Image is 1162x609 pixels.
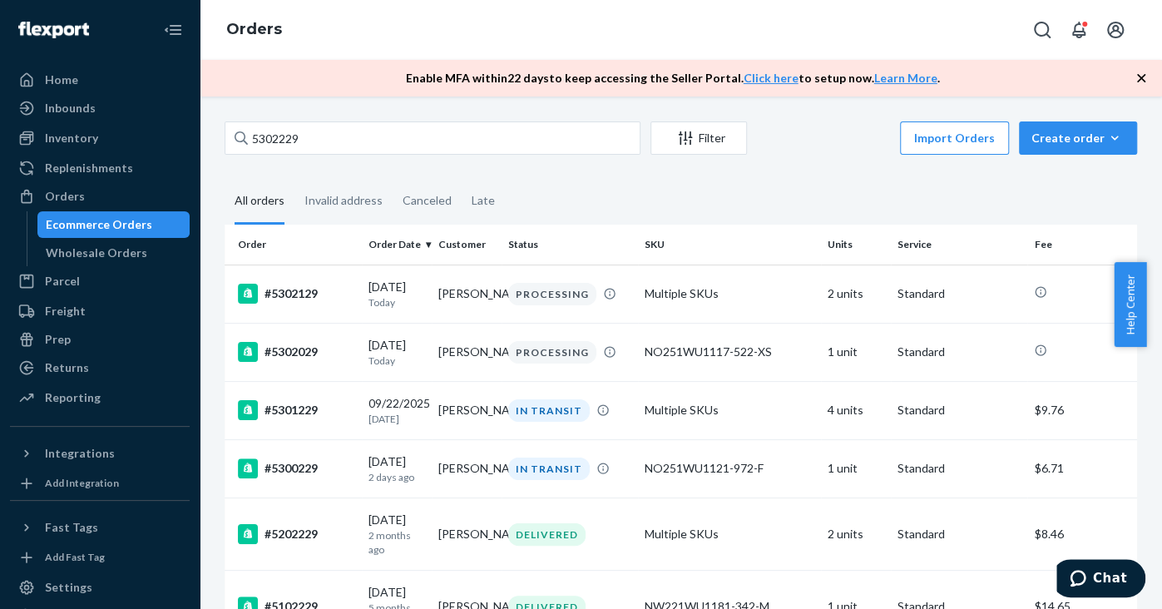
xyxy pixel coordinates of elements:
[897,344,1021,360] p: Standard
[368,412,425,426] p: [DATE]
[1114,262,1146,347] button: Help Center
[432,323,502,381] td: [PERSON_NAME]
[45,550,105,564] div: Add Fast Tag
[10,354,190,381] a: Returns
[821,439,891,498] td: 1 unit
[45,445,115,462] div: Integrations
[472,179,495,222] div: Late
[238,284,355,304] div: #5302129
[1019,121,1137,155] button: Create order
[45,389,101,406] div: Reporting
[508,399,590,422] div: IN TRANSIT
[10,547,190,567] a: Add Fast Tag
[46,216,152,233] div: Ecommerce Orders
[874,71,937,85] a: Learn More
[645,460,813,477] div: NO251WU1121-972-F
[45,303,86,319] div: Freight
[438,237,495,251] div: Customer
[1062,13,1095,47] button: Open notifications
[45,579,92,596] div: Settings
[638,381,820,439] td: Multiple SKUs
[156,13,190,47] button: Close Navigation
[238,400,355,420] div: #5301229
[1031,130,1125,146] div: Create order
[18,22,89,38] img: Flexport logo
[37,240,190,266] a: Wholesale Orders
[213,6,295,54] ol: breadcrumbs
[651,130,746,146] div: Filter
[235,179,284,225] div: All orders
[10,298,190,324] a: Freight
[10,514,190,541] button: Fast Tags
[502,225,639,265] th: Status
[45,519,98,536] div: Fast Tags
[226,20,282,38] a: Orders
[432,265,502,323] td: [PERSON_NAME]
[508,341,596,364] div: PROCESSING
[638,498,820,571] td: Multiple SKUs
[238,458,355,478] div: #5300229
[638,265,820,323] td: Multiple SKUs
[10,384,190,411] a: Reporting
[45,130,98,146] div: Inventory
[821,225,891,265] th: Units
[1026,13,1059,47] button: Open Search Box
[368,279,425,309] div: [DATE]
[10,67,190,93] a: Home
[10,95,190,121] a: Inbounds
[10,326,190,353] a: Prep
[225,225,362,265] th: Order
[238,342,355,362] div: #5302029
[368,512,425,557] div: [DATE]
[508,283,596,305] div: PROCESSING
[821,381,891,439] td: 4 units
[45,188,85,205] div: Orders
[1099,13,1132,47] button: Open account menu
[645,344,813,360] div: NO251WU1117-522-XS
[432,381,502,439] td: [PERSON_NAME]
[821,323,891,381] td: 1 unit
[891,225,1028,265] th: Service
[362,225,432,265] th: Order Date
[897,285,1021,302] p: Standard
[1027,439,1137,498] td: $6.71
[403,179,452,222] div: Canceled
[368,337,425,368] div: [DATE]
[45,100,96,116] div: Inbounds
[10,268,190,295] a: Parcel
[10,574,190,601] a: Settings
[650,121,747,155] button: Filter
[897,526,1021,542] p: Standard
[897,402,1021,418] p: Standard
[45,160,133,176] div: Replenishments
[638,225,820,265] th: SKU
[368,354,425,368] p: Today
[897,460,1021,477] p: Standard
[368,470,425,484] p: 2 days ago
[406,70,940,87] p: Enable MFA within 22 days to keep accessing the Seller Portal. to setup now. .
[45,476,119,490] div: Add Integration
[432,498,502,571] td: [PERSON_NAME]
[1056,559,1145,601] iframe: Opens a widget where you can chat to one of our agents
[10,155,190,181] a: Replenishments
[45,72,78,88] div: Home
[432,439,502,498] td: [PERSON_NAME]
[46,245,147,261] div: Wholesale Orders
[225,121,640,155] input: Search orders
[821,498,891,571] td: 2 units
[1027,225,1137,265] th: Fee
[45,359,89,376] div: Returns
[10,183,190,210] a: Orders
[45,273,80,290] div: Parcel
[368,295,425,309] p: Today
[37,211,190,238] a: Ecommerce Orders
[368,528,425,557] p: 2 months ago
[1027,498,1137,571] td: $8.46
[744,71,799,85] a: Click here
[45,331,71,348] div: Prep
[900,121,1009,155] button: Import Orders
[238,524,355,544] div: #5202229
[10,473,190,493] a: Add Integration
